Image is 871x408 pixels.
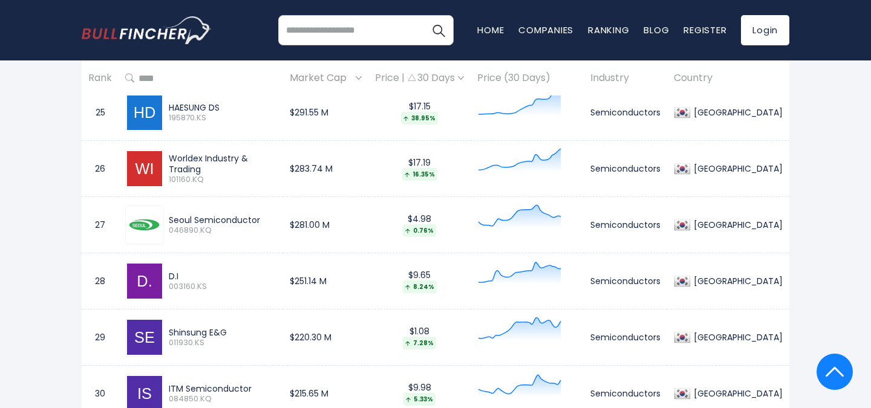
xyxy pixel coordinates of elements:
span: 003160.KS [169,282,276,292]
span: 011930.KS [169,338,276,348]
div: Price | 30 Days [375,72,464,85]
div: $1.08 [375,326,464,349]
td: 26 [82,141,119,197]
div: Seoul Semiconductor [169,215,276,225]
a: Go to homepage [82,16,212,44]
td: Semiconductors [584,141,667,197]
a: Ranking [588,24,629,36]
td: Semiconductors [584,253,667,309]
div: ITM Semiconductor [169,383,276,394]
td: $281.00 M [283,197,368,253]
div: $17.19 [375,157,464,181]
div: $9.98 [375,382,464,406]
div: $17.15 [375,101,464,125]
td: $283.74 M [283,141,368,197]
td: $251.14 M [283,253,368,309]
span: Market Cap [290,69,353,88]
div: $9.65 [375,270,464,293]
a: Blog [644,24,669,36]
img: bullfincher logo [82,16,212,44]
td: $291.55 M [283,85,368,141]
th: Price (30 Days) [471,60,584,96]
div: 8.24% [403,280,437,293]
div: [GEOGRAPHIC_DATA] [691,163,783,174]
td: Semiconductors [584,309,667,366]
a: Login [741,15,789,45]
img: 046890.KQ.png [127,207,162,242]
span: 046890.KQ [169,225,276,236]
a: Home [477,24,504,36]
td: 27 [82,197,119,253]
button: Search [423,15,454,45]
th: Country [667,60,789,96]
span: 101160.KQ [169,175,276,185]
td: Semiconductors [584,85,667,141]
div: Worldex Industry & Trading [169,153,276,175]
td: Semiconductors [584,197,667,253]
a: Companies [518,24,573,36]
div: Shinsung E&G [169,327,276,338]
div: 16.35% [402,168,437,181]
td: 29 [82,309,119,366]
td: $220.30 M [283,309,368,366]
div: HAESUNG DS [169,102,276,113]
div: 7.28% [403,337,436,349]
div: 5.33% [403,393,435,406]
div: 38.95% [401,112,438,125]
a: Register [683,24,726,36]
div: [GEOGRAPHIC_DATA] [691,332,783,343]
td: 25 [82,85,119,141]
div: [GEOGRAPHIC_DATA] [691,276,783,287]
th: Industry [584,60,667,96]
th: Rank [82,60,119,96]
div: [GEOGRAPHIC_DATA] [691,107,783,118]
span: 195870.KS [169,113,276,123]
span: 084850.KQ [169,394,276,404]
div: D.I [169,271,276,282]
div: 0.76% [403,224,436,237]
td: 28 [82,253,119,309]
div: [GEOGRAPHIC_DATA] [691,388,783,399]
div: [GEOGRAPHIC_DATA] [691,219,783,230]
div: $4.98 [375,213,464,237]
